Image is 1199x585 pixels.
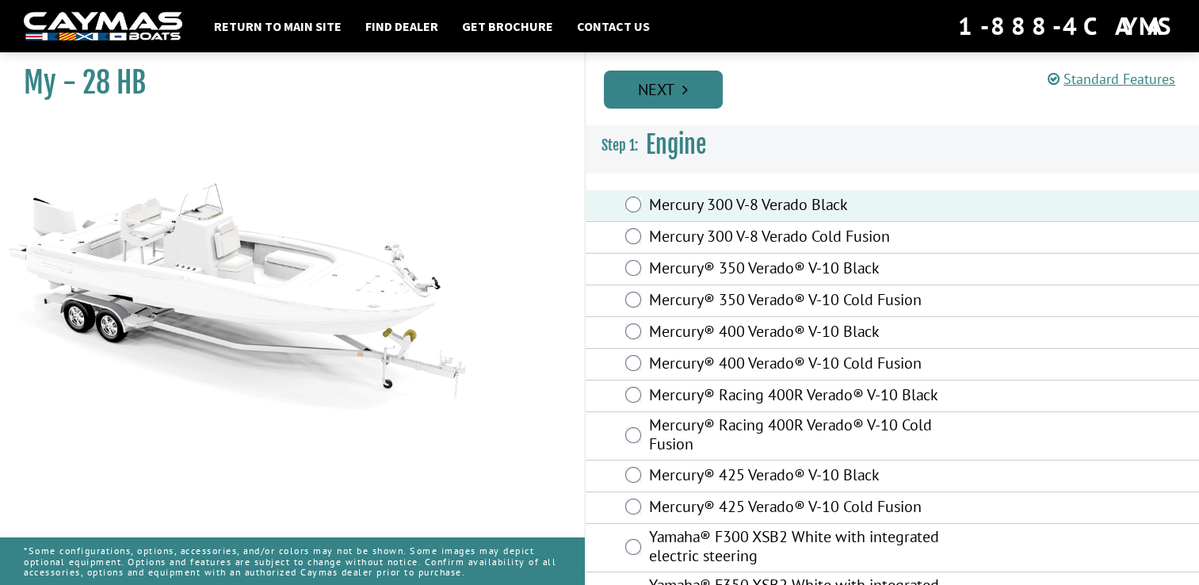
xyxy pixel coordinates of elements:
img: white-logo-c9c8dbefe5ff5ceceb0f0178aa75bf4bb51f6bca0971e226c86eb53dfe498488.png [24,12,182,41]
label: Mercury® 350 Verado® V-10 Cold Fusion [649,290,979,313]
label: Mercury® 425 Verado® V-10 Black [649,465,979,488]
label: Mercury 300 V-8 Verado Cold Fusion [649,227,979,250]
h1: My - 28 HB [24,65,544,101]
div: 1-888-4CAYMAS [958,9,1175,44]
label: Mercury® Racing 400R Verado® V-10 Cold Fusion [649,415,979,457]
a: Next [604,71,723,109]
label: Mercury® 425 Verado® V-10 Cold Fusion [649,497,979,520]
a: Find Dealer [357,16,446,36]
label: Mercury® Racing 400R Verado® V-10 Black [649,385,979,408]
a: Contact Us [569,16,658,36]
p: *Some configurations, options, accessories, and/or colors may not be shown. Some images may depic... [24,537,560,585]
a: Standard Features [1048,70,1175,88]
a: Get Brochure [454,16,561,36]
label: Mercury 300 V-8 Verado Black [649,195,979,218]
a: Return to main site [206,16,349,36]
label: Mercury® 400 Verado® V-10 Cold Fusion [649,354,979,377]
label: Mercury® 400 Verado® V-10 Black [649,322,979,345]
label: Yamaha® F300 XSB2 White with integrated electric steering [649,527,979,569]
label: Mercury® 350 Verado® V-10 Black [649,258,979,281]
